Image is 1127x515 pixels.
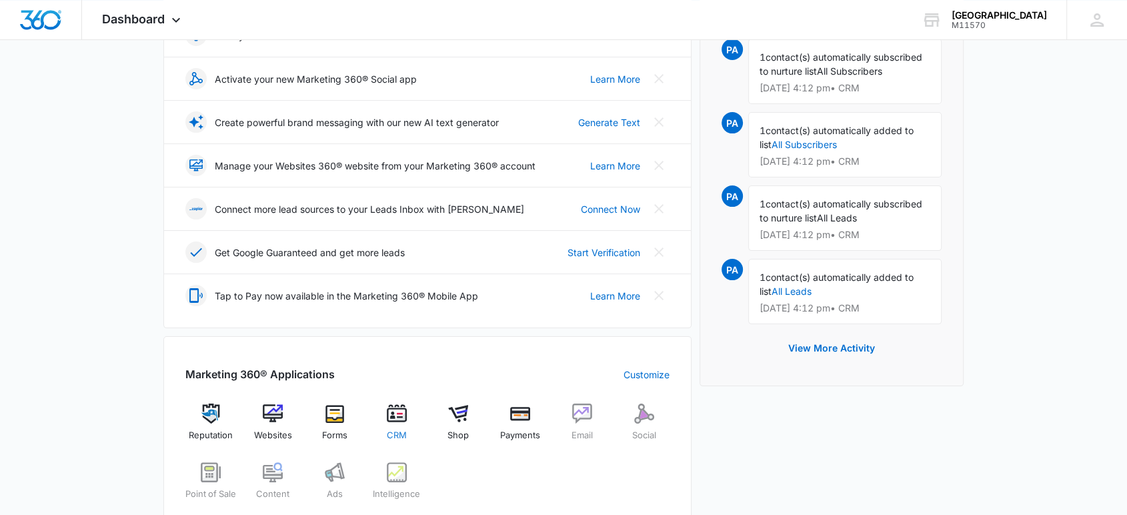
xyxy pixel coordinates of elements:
[373,488,420,501] span: Intelligence
[624,368,670,382] a: Customize
[309,462,361,510] a: Ads
[215,72,417,86] p: Activate your new Marketing 360® Social app
[495,404,546,452] a: Payments
[215,202,524,216] p: Connect more lead sources to your Leads Inbox with [PERSON_NAME]
[215,159,535,173] p: Manage your Websites 360® website from your Marketing 360® account
[590,159,640,173] a: Learn More
[722,185,743,207] span: PA
[632,429,656,442] span: Social
[648,111,670,133] button: Close
[309,404,361,452] a: Forms
[185,488,236,501] span: Point of Sale
[760,198,922,223] span: contact(s) automatically subscribed to nurture list
[371,404,422,452] a: CRM
[722,259,743,280] span: PA
[760,125,914,150] span: contact(s) automatically added to list
[760,125,766,136] span: 1
[648,68,670,89] button: Close
[256,488,289,501] span: Content
[722,39,743,60] span: PA
[500,429,540,442] span: Payments
[760,272,766,283] span: 1
[775,332,888,364] button: View More Activity
[772,286,812,297] a: All Leads
[557,404,608,452] a: Email
[327,488,343,501] span: Ads
[722,112,743,133] span: PA
[952,10,1047,21] div: account name
[760,272,914,297] span: contact(s) automatically added to list
[581,202,640,216] a: Connect Now
[185,462,237,510] a: Point of Sale
[618,404,670,452] a: Social
[185,404,237,452] a: Reputation
[215,115,499,129] p: Create powerful brand messaging with our new AI text generator
[185,366,335,382] h2: Marketing 360® Applications
[447,429,469,442] span: Shop
[648,155,670,176] button: Close
[817,65,882,77] span: All Subscribers
[322,429,347,442] span: Forms
[760,230,930,239] p: [DATE] 4:12 pm • CRM
[760,83,930,93] p: [DATE] 4:12 pm • CRM
[247,404,299,452] a: Websites
[215,245,405,260] p: Get Google Guaranteed and get more leads
[817,212,857,223] span: All Leads
[760,51,766,63] span: 1
[433,404,484,452] a: Shop
[371,462,422,510] a: Intelligence
[760,157,930,166] p: [DATE] 4:12 pm • CRM
[387,429,407,442] span: CRM
[648,198,670,219] button: Close
[648,241,670,263] button: Close
[215,289,478,303] p: Tap to Pay now available in the Marketing 360® Mobile App
[772,139,837,150] a: All Subscribers
[247,462,299,510] a: Content
[760,198,766,209] span: 1
[578,115,640,129] a: Generate Text
[568,245,640,260] a: Start Verification
[254,429,292,442] span: Websites
[102,12,165,26] span: Dashboard
[590,72,640,86] a: Learn More
[952,21,1047,30] div: account id
[572,429,593,442] span: Email
[648,285,670,306] button: Close
[760,304,930,313] p: [DATE] 4:12 pm • CRM
[590,289,640,303] a: Learn More
[760,51,922,77] span: contact(s) automatically subscribed to nurture list
[189,429,233,442] span: Reputation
